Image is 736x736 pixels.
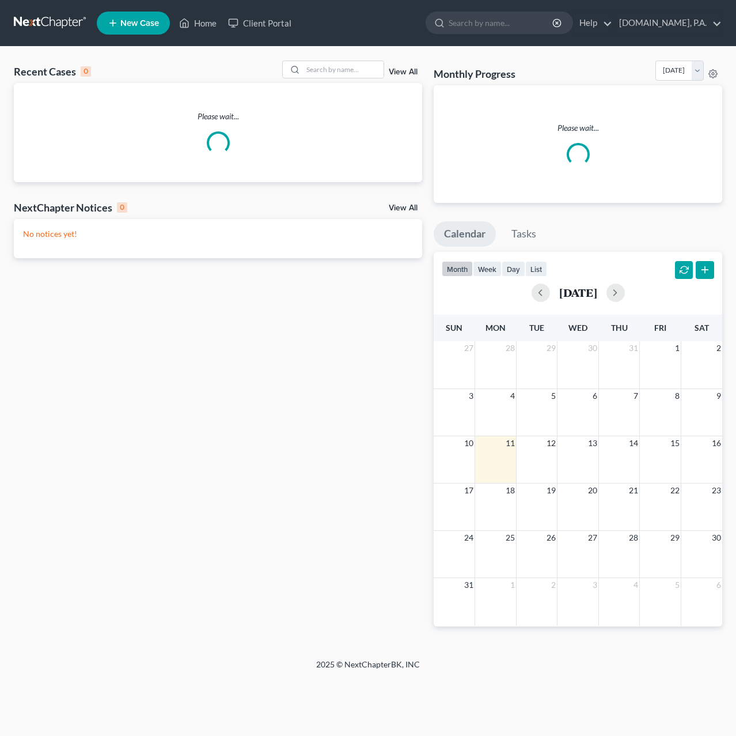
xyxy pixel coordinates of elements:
button: list [525,261,547,277]
span: Fri [654,323,666,333]
p: No notices yet! [23,228,413,240]
span: 20 [587,484,598,497]
span: 4 [509,389,516,403]
a: Calendar [434,221,496,247]
span: Wed [568,323,587,333]
span: 24 [463,531,475,545]
button: day [502,261,525,277]
span: 11 [504,436,516,450]
span: 31 [628,341,639,355]
span: Thu [611,323,628,333]
a: Home [173,13,222,33]
span: Mon [485,323,506,333]
h3: Monthly Progress [434,67,515,81]
span: 1 [674,341,681,355]
span: Sun [446,323,462,333]
span: 3 [468,389,475,403]
a: View All [389,68,418,76]
span: 7 [632,389,639,403]
div: 2025 © NextChapterBK, INC [40,659,696,680]
input: Search by name... [303,61,384,78]
span: 18 [504,484,516,497]
span: 3 [591,578,598,592]
span: 16 [711,436,722,450]
span: 14 [628,436,639,450]
span: 5 [674,578,681,592]
a: Help [574,13,612,33]
div: 0 [117,202,127,213]
button: month [442,261,473,277]
span: 2 [550,578,557,592]
span: 13 [587,436,598,450]
span: New Case [120,19,159,28]
span: 30 [587,341,598,355]
span: 5 [550,389,557,403]
span: 30 [711,531,722,545]
div: NextChapter Notices [14,201,127,214]
span: 1 [509,578,516,592]
span: 29 [669,531,681,545]
div: Recent Cases [14,65,91,78]
span: 23 [711,484,722,497]
a: [DOMAIN_NAME], P.A. [613,13,722,33]
span: 9 [715,389,722,403]
span: 10 [463,436,475,450]
div: 0 [81,66,91,77]
span: 6 [591,389,598,403]
a: Tasks [501,221,547,247]
span: 25 [504,531,516,545]
span: 2 [715,341,722,355]
span: 19 [545,484,557,497]
p: Please wait... [443,122,713,134]
span: 4 [632,578,639,592]
button: week [473,261,502,277]
span: 28 [628,531,639,545]
h2: [DATE] [559,286,597,299]
span: Sat [695,323,709,333]
span: 12 [545,436,557,450]
span: 27 [587,531,598,545]
span: 8 [674,389,681,403]
input: Search by name... [449,12,554,33]
span: 29 [545,341,557,355]
p: Please wait... [14,111,422,122]
span: 15 [669,436,681,450]
span: 17 [463,484,475,497]
span: 31 [463,578,475,592]
span: 22 [669,484,681,497]
span: 28 [504,341,516,355]
a: View All [389,204,418,212]
span: 21 [628,484,639,497]
span: 27 [463,341,475,355]
span: 26 [545,531,557,545]
a: Client Portal [222,13,297,33]
span: Tue [529,323,544,333]
span: 6 [715,578,722,592]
